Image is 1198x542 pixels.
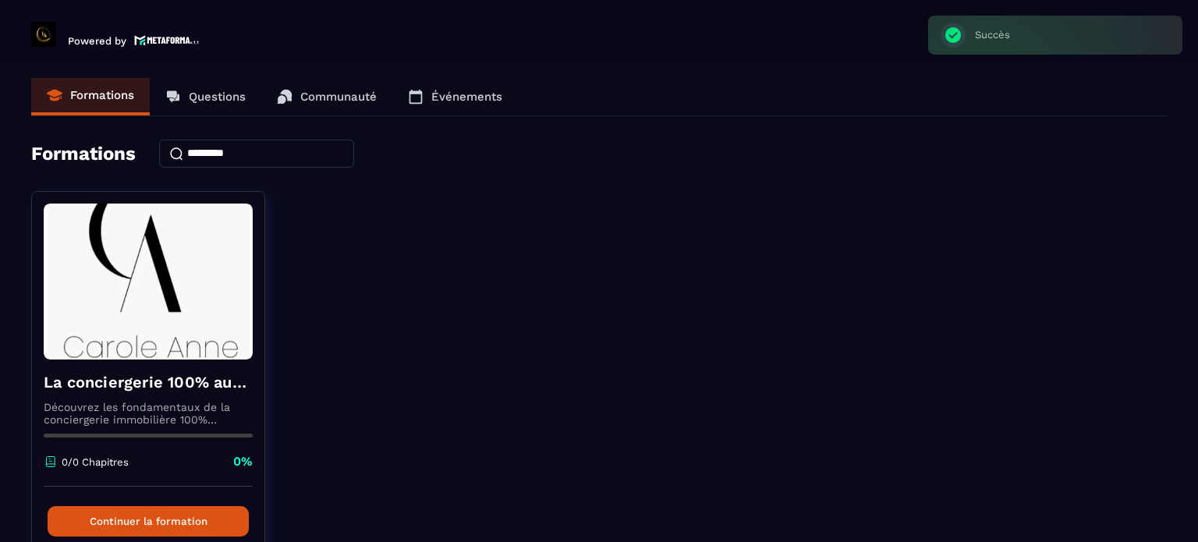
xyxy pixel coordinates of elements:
[392,78,518,115] a: Événements
[300,90,377,104] p: Communauté
[31,78,150,115] a: Formations
[233,453,253,470] p: 0%
[150,78,261,115] a: Questions
[189,90,246,104] p: Questions
[431,90,502,104] p: Événements
[134,34,200,47] img: logo
[44,401,253,426] p: Découvrez les fondamentaux de la conciergerie immobilière 100% automatisée. Cette formation est c...
[31,22,56,47] img: logo-branding
[44,204,253,360] img: formation-background
[70,88,134,102] p: Formations
[68,35,126,47] p: Powered by
[48,506,249,537] button: Continuer la formation
[62,456,129,468] p: 0/0 Chapitres
[261,78,392,115] a: Communauté
[44,371,253,393] h4: La conciergerie 100% automatisée
[31,143,136,165] h4: Formations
